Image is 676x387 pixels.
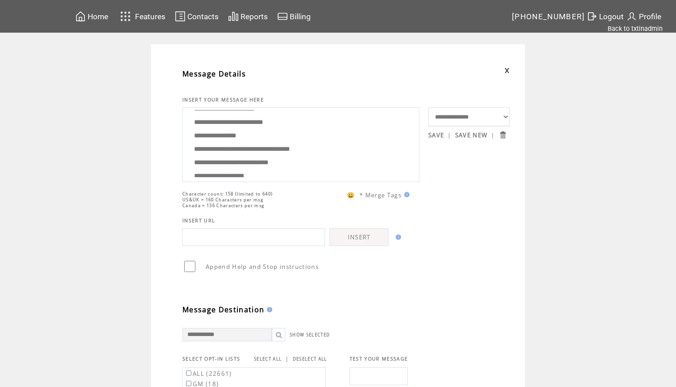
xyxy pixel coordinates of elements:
[499,131,507,139] input: Submit
[187,12,219,21] span: Contacts
[173,9,220,23] a: Contacts
[88,12,108,21] span: Home
[285,355,289,363] span: |
[182,305,264,315] span: Message Destination
[182,356,240,362] span: SELECT OPT-IN LISTS
[135,12,165,21] span: Features
[254,356,282,362] a: SELECT ALL
[608,25,663,33] a: Back to txtinadmin
[175,11,186,22] img: contacts.svg
[184,370,232,378] label: ALL (22661)
[448,131,451,139] span: |
[75,11,86,22] img: home.svg
[599,12,624,21] span: Logout
[182,69,246,79] span: Message Details
[74,9,110,23] a: Home
[186,381,191,386] input: GM (18)
[182,217,215,224] span: INSERT URL
[587,11,597,22] img: exit.svg
[290,332,330,338] a: SHOW SELECTED
[228,11,239,22] img: chart.svg
[186,370,191,376] input: ALL (22661)
[264,307,272,312] img: help.gif
[276,9,312,23] a: Billing
[182,97,264,103] span: INSERT YOUR MESSAGE HERE
[639,12,661,21] span: Profile
[585,9,625,23] a: Logout
[393,234,401,240] img: help.gif
[350,356,408,362] span: TEST YOUR MESSAGE
[359,191,401,199] span: * Merge Tags
[428,131,444,139] a: SAVE
[182,197,263,203] span: US&UK = 160 Characters per msg
[626,11,637,22] img: profile.svg
[625,9,663,23] a: Profile
[277,11,288,22] img: creidtcard.svg
[512,12,585,21] span: [PHONE_NUMBER]
[206,263,319,271] span: Append Help and Stop instructions
[116,8,167,25] a: Features
[401,192,410,197] img: help.gif
[330,228,389,246] a: INSERT
[227,9,269,23] a: Reports
[290,12,311,21] span: Billing
[347,191,355,199] span: 😀
[241,12,268,21] span: Reports
[118,9,133,24] img: features.svg
[455,131,488,139] a: SAVE NEW
[293,356,327,362] a: DESELECT ALL
[491,131,494,139] span: |
[182,203,264,208] span: Canada = 136 Characters per msg
[182,191,273,197] span: Character count: 158 (limited to 640)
